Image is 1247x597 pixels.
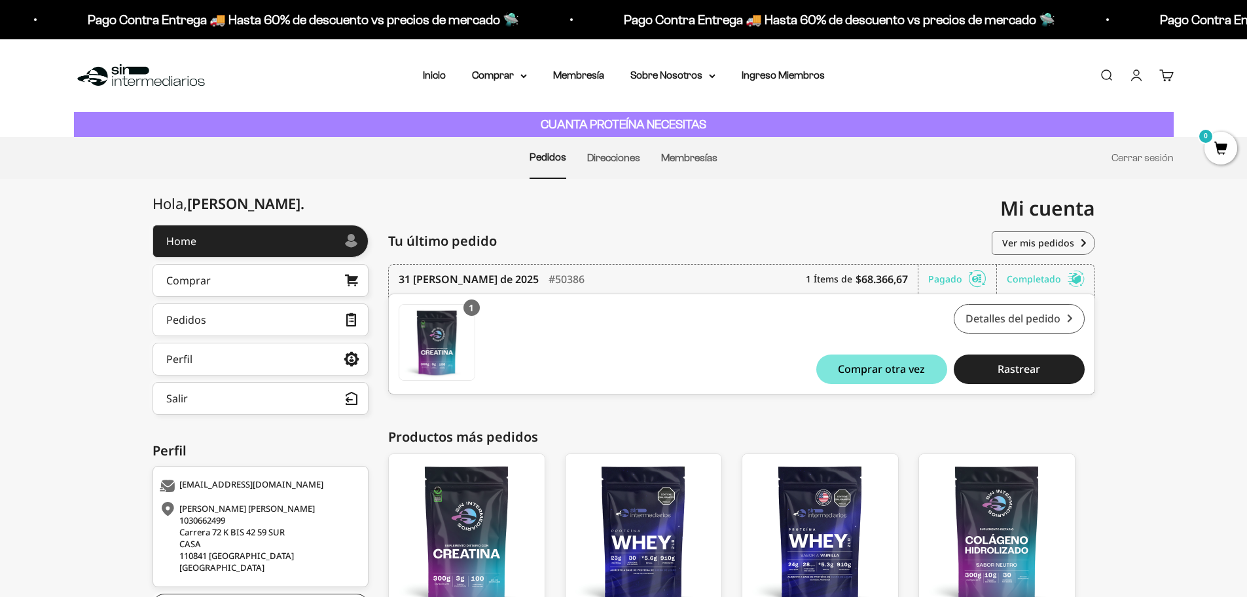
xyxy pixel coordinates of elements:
span: Comprar otra vez [838,364,925,374]
a: Comprar [153,264,369,297]
a: Membresías [661,152,717,163]
span: Tu último pedido [388,231,497,251]
div: [EMAIL_ADDRESS][DOMAIN_NAME] [160,480,358,493]
div: Pagado [928,265,997,294]
div: 1 Ítems de [806,265,918,294]
span: Rastrear [998,364,1040,374]
mark: 0 [1198,128,1214,144]
div: 1 [463,299,480,316]
span: Mi cuenta [1000,195,1095,221]
time: 31 [PERSON_NAME] de 2025 [399,271,539,287]
a: Cerrar sesión [1111,152,1174,163]
div: Salir [166,393,188,404]
div: Home [166,236,196,246]
span: [PERSON_NAME] [187,193,304,213]
a: Pedidos [530,151,566,163]
div: Hola, [153,195,304,212]
a: Perfil [153,343,369,376]
a: Membresía [553,69,604,81]
button: Comprar otra vez [816,355,947,384]
button: Salir [153,382,369,415]
a: Ingreso Miembros [742,69,825,81]
div: #50386 [549,265,585,294]
div: Productos más pedidos [388,427,1095,447]
a: Home [153,225,369,258]
button: Rastrear [954,355,1085,384]
a: Direcciones [587,152,640,163]
div: [PERSON_NAME] [PERSON_NAME] 1030662499 Carrera 72 K BIS 42 59 SUR CASA 110841 [GEOGRAPHIC_DATA] [... [160,503,358,573]
div: Pedidos [166,315,206,325]
strong: CUANTA PROTEÍNA NECESITAS [541,117,706,131]
img: Translation missing: es.Creatina Monohidrato [399,305,475,380]
a: Detalles del pedido [954,304,1085,334]
a: 0 [1204,142,1237,157]
div: Comprar [166,275,211,286]
div: Completado [1007,265,1085,294]
p: Pago Contra Entrega 🚚 Hasta 60% de descuento vs precios de mercado 🛸 [88,9,519,30]
summary: Comprar [472,67,527,84]
span: . [300,193,304,213]
b: $68.366,67 [856,271,908,287]
a: Inicio [423,69,446,81]
a: Ver mis pedidos [992,231,1095,255]
a: Pedidos [153,303,369,336]
div: Perfil [166,354,192,364]
a: Creatina Monohidrato [399,304,475,381]
div: Perfil [153,441,369,461]
summary: Sobre Nosotros [630,67,715,84]
p: Pago Contra Entrega 🚚 Hasta 60% de descuento vs precios de mercado 🛸 [624,9,1055,30]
